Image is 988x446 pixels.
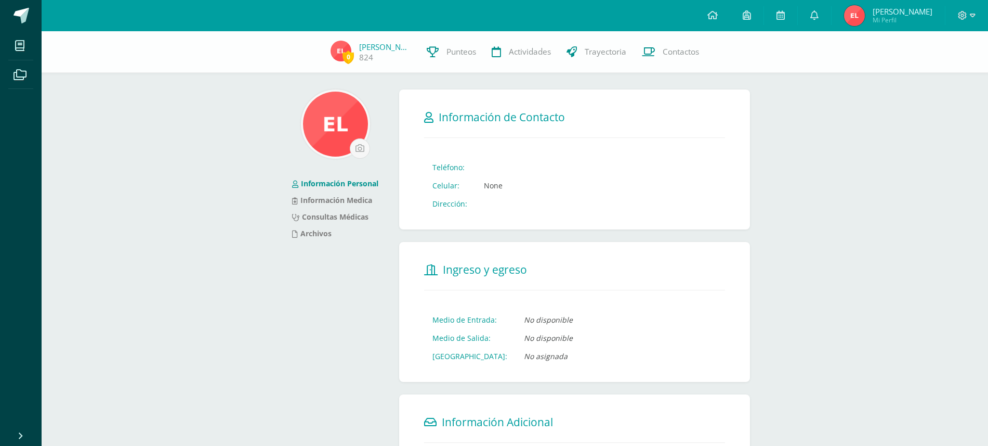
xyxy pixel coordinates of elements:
td: None [476,176,511,195]
span: Punteos [446,46,476,57]
i: No asignada [524,351,568,361]
img: fcaec2f17ed27524ccde4b9bdc4d45d8.png [303,92,368,157]
a: Punteos [419,31,484,73]
span: Información Adicional [442,415,553,429]
a: Trayectoria [559,31,634,73]
span: [PERSON_NAME] [873,6,932,17]
td: Dirección: [424,195,476,213]
td: Teléfono: [424,158,476,176]
i: No disponible [524,333,573,343]
a: Información Medica [292,195,372,205]
span: Mi Perfil [873,16,932,24]
td: [GEOGRAPHIC_DATA]: [424,347,516,365]
span: Trayectoria [585,46,626,57]
img: cce6cb20ea9e0d7dbe9bf361fe13a2ee.png [844,5,865,26]
a: Consultas Médicas [292,212,368,222]
a: 824 [359,52,373,63]
td: Celular: [424,176,476,195]
span: Contactos [663,46,699,57]
a: [PERSON_NAME] [359,42,411,52]
td: Medio de Entrada: [424,311,516,329]
a: Contactos [634,31,707,73]
span: Actividades [509,46,551,57]
a: Actividades [484,31,559,73]
td: Medio de Salida: [424,329,516,347]
i: No disponible [524,315,573,325]
img: cce6cb20ea9e0d7dbe9bf361fe13a2ee.png [331,41,351,61]
a: Archivos [292,228,332,238]
span: Ingreso y egreso [443,262,527,277]
span: 0 [342,50,354,63]
span: Información de Contacto [439,110,565,124]
a: Información Personal [292,179,378,188]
